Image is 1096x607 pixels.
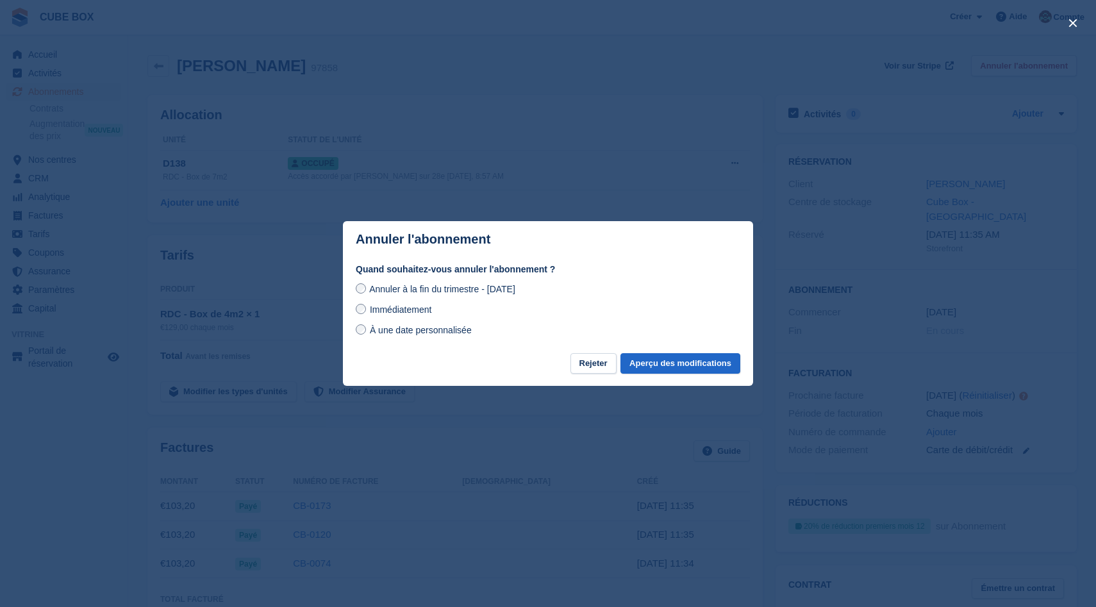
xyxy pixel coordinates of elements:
button: Rejeter [570,353,617,374]
span: Annuler à la fin du trimestre - [DATE] [369,284,515,294]
p: Annuler l'abonnement [356,232,490,247]
input: À une date personnalisée [356,324,366,335]
span: Immédiatement [370,304,431,315]
label: Quand souhaitez-vous annuler l'abonnement ? [356,263,740,276]
span: À une date personnalisée [370,325,472,335]
button: Aperçu des modifications [620,353,740,374]
input: Immédiatement [356,304,366,314]
input: Annuler à la fin du trimestre - [DATE] [356,283,366,294]
button: close [1063,13,1083,33]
